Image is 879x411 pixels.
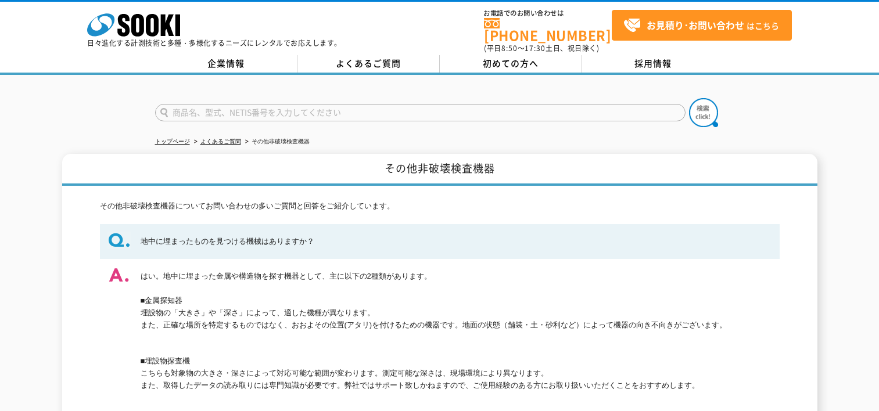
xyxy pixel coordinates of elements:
[155,104,686,121] input: 商品名、型式、NETIS番号を入力してください
[297,55,440,73] a: よくあるご質問
[100,200,780,212] p: その他非破壊検査機器についてお問い合わせの多いご質問と回答をご紹介しています。
[100,224,780,259] dt: 地中に埋まったものを見つける機械はありますか？
[689,98,718,127] img: btn_search.png
[484,10,612,17] span: お電話でのお問い合わせは
[582,55,724,73] a: 採用情報
[243,136,310,148] li: その他非破壊検査機器
[87,39,342,46] p: 日々進化する計測技術と多種・多様化するニーズにレンタルでお応えします。
[62,154,817,186] h1: その他非破壊検査機器
[525,43,546,53] span: 17:30
[440,55,582,73] a: 初めての方へ
[484,18,612,42] a: [PHONE_NUMBER]
[501,43,518,53] span: 8:50
[200,138,241,145] a: よくあるご質問
[155,55,297,73] a: 企業情報
[484,43,599,53] span: (平日 ～ 土日、祝日除く)
[623,17,779,34] span: はこちら
[155,138,190,145] a: トップページ
[100,259,780,403] dd: はい。地中に埋まった金属や構造物を探す機器として、主に以下の2種類があります。 ■金属探知器 埋設物の「大きさ」や「深さ」によって、適した機種が異なります。 また、正確な場所を特定するものではな...
[612,10,792,41] a: お見積り･お問い合わせはこちら
[647,18,744,32] strong: お見積り･お問い合わせ
[483,57,539,70] span: 初めての方へ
